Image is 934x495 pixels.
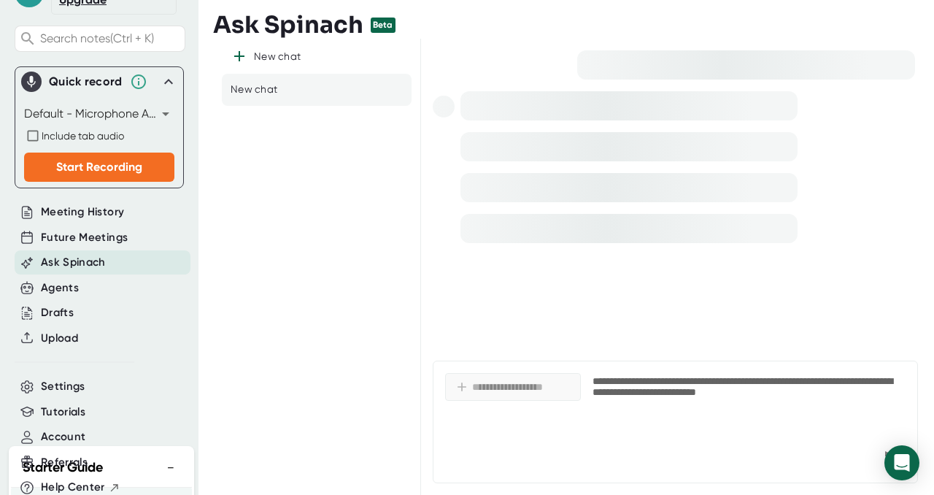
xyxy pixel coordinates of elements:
[884,445,919,480] div: Open Intercom Messenger
[21,67,177,96] div: Quick record
[24,102,174,126] div: Default - Microphone Array (Intel® Smart Sound Technology for Digital Microphones)
[41,304,74,321] button: Drafts
[41,429,85,445] button: Account
[49,74,123,89] div: Quick record
[41,378,85,395] button: Settings
[879,445,906,471] div: Send message
[41,454,88,471] button: Referrals
[41,330,78,347] button: Upload
[41,404,85,421] button: Tutorials
[24,153,174,182] button: Start Recording
[42,130,124,142] span: Include tab audio
[56,160,142,174] span: Start Recording
[41,280,79,296] button: Agents
[41,254,106,271] button: Ask Spinach
[41,204,124,220] button: Meeting History
[254,50,301,64] div: New chat
[213,11,363,39] h3: Ask Spinach
[371,18,395,33] div: Beta
[40,31,154,45] span: Search notes (Ctrl + K)
[41,229,128,246] button: Future Meetings
[231,82,277,97] div: New chat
